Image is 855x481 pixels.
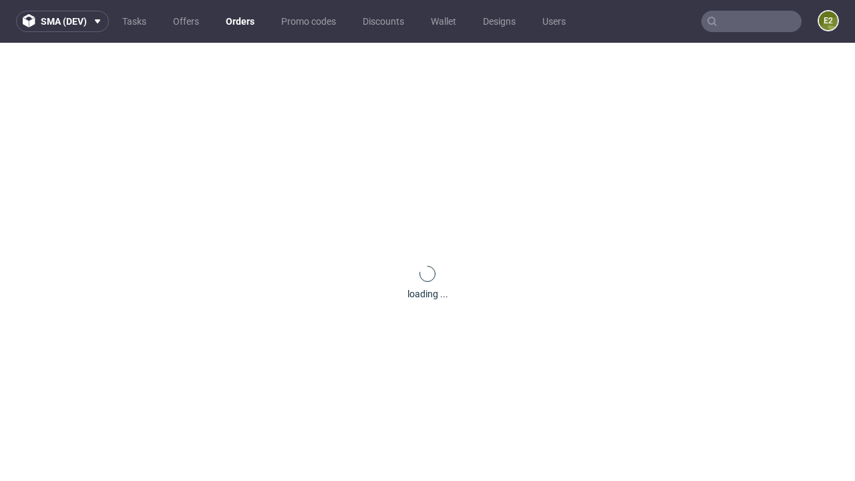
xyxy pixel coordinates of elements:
a: Promo codes [273,11,344,32]
a: Discounts [355,11,412,32]
a: Designs [475,11,524,32]
a: Users [534,11,574,32]
button: sma (dev) [16,11,109,32]
a: Wallet [423,11,464,32]
span: sma (dev) [41,17,87,26]
a: Orders [218,11,263,32]
a: Offers [165,11,207,32]
figcaption: e2 [819,11,838,30]
a: Tasks [114,11,154,32]
div: loading ... [407,287,448,301]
